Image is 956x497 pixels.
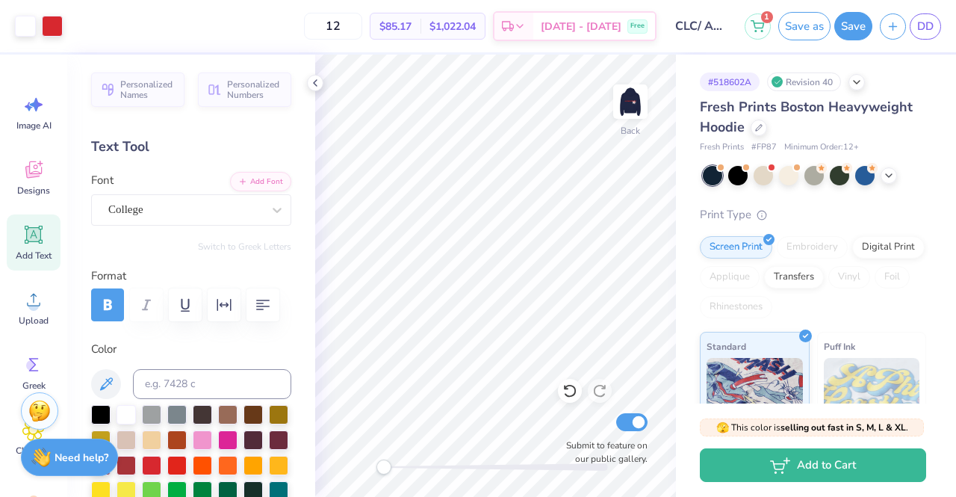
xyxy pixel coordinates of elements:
[767,72,841,91] div: Revision 40
[700,72,760,91] div: # 518602A
[198,72,291,107] button: Personalized Numbers
[133,369,291,399] input: e.g. 7428 c
[700,448,926,482] button: Add to Cart
[716,421,729,435] span: 🫣
[700,141,744,154] span: Fresh Prints
[120,79,176,100] span: Personalized Names
[91,268,291,285] label: Format
[778,12,831,40] button: Save as
[751,141,777,154] span: # FP87
[91,172,114,189] label: Font
[376,460,391,475] div: Accessibility label
[230,172,291,191] button: Add Font
[761,11,773,23] span: 1
[91,341,291,358] label: Color
[834,12,872,40] button: Save
[716,421,908,434] span: This color is .
[700,296,772,318] div: Rhinestones
[22,380,46,392] span: Greek
[764,266,824,288] div: Transfers
[630,21,645,31] span: Free
[621,124,640,138] div: Back
[198,241,291,253] button: Switch to Greek Letters
[16,250,52,262] span: Add Text
[784,141,859,154] span: Minimum Order: 12 +
[824,358,920,433] img: Puff Ink
[707,358,803,433] img: Standard
[227,79,282,100] span: Personalized Numbers
[429,19,476,34] span: $1,022.04
[707,339,746,354] span: Standard
[664,11,737,41] input: Untitled Design
[91,137,291,157] div: Text Tool
[541,19,621,34] span: [DATE] - [DATE]
[777,236,848,259] div: Embroidery
[700,206,926,223] div: Print Type
[304,13,362,40] input: – –
[875,266,910,288] div: Foil
[852,236,925,259] div: Digital Print
[700,266,760,288] div: Applique
[16,120,52,132] span: Image AI
[745,13,771,40] button: 1
[558,439,648,466] label: Submit to feature on our public gallery.
[9,445,58,469] span: Clipart & logos
[917,18,934,35] span: DD
[828,266,870,288] div: Vinyl
[19,315,49,327] span: Upload
[780,422,906,433] strong: selling out fast in S, M, L & XL
[379,19,412,34] span: $85.17
[824,339,855,354] span: Puff Ink
[17,185,50,197] span: Designs
[700,236,772,259] div: Screen Print
[91,72,184,107] button: Personalized Names
[700,98,913,136] span: Fresh Prints Boston Heavyweight Hoodie
[615,87,645,117] img: Back
[910,13,941,40] a: DD
[55,451,108,465] strong: Need help?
